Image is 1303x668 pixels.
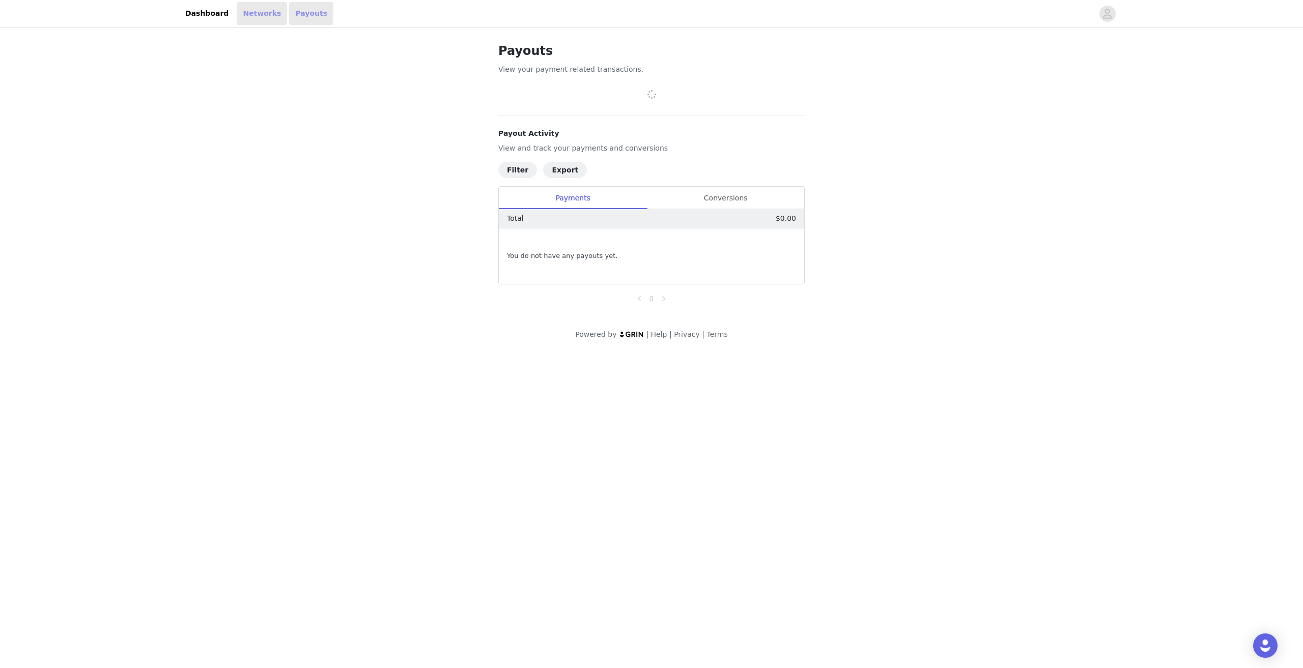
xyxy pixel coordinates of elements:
[706,330,727,338] a: Terms
[507,213,524,224] p: Total
[658,293,670,305] li: Next Page
[645,293,658,305] li: 0
[1253,633,1278,658] div: Open Intercom Messenger
[498,42,805,60] h1: Payouts
[636,296,642,302] i: icon: left
[498,143,805,154] p: View and track your payments and conversions
[669,330,672,338] span: |
[646,293,657,304] a: 0
[237,2,287,25] a: Networks
[619,331,644,337] img: logo
[1102,6,1112,22] div: avatar
[499,187,647,210] div: Payments
[543,162,587,178] button: Export
[633,293,645,305] li: Previous Page
[702,330,704,338] span: |
[507,251,617,261] span: You do not have any payouts yet.
[646,330,649,338] span: |
[498,128,805,139] h4: Payout Activity
[651,330,667,338] a: Help
[498,64,805,75] p: View your payment related transactions.
[674,330,700,338] a: Privacy
[776,213,796,224] p: $0.00
[661,296,667,302] i: icon: right
[289,2,333,25] a: Payouts
[647,187,804,210] div: Conversions
[498,162,537,178] button: Filter
[179,2,235,25] a: Dashboard
[575,330,616,338] span: Powered by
